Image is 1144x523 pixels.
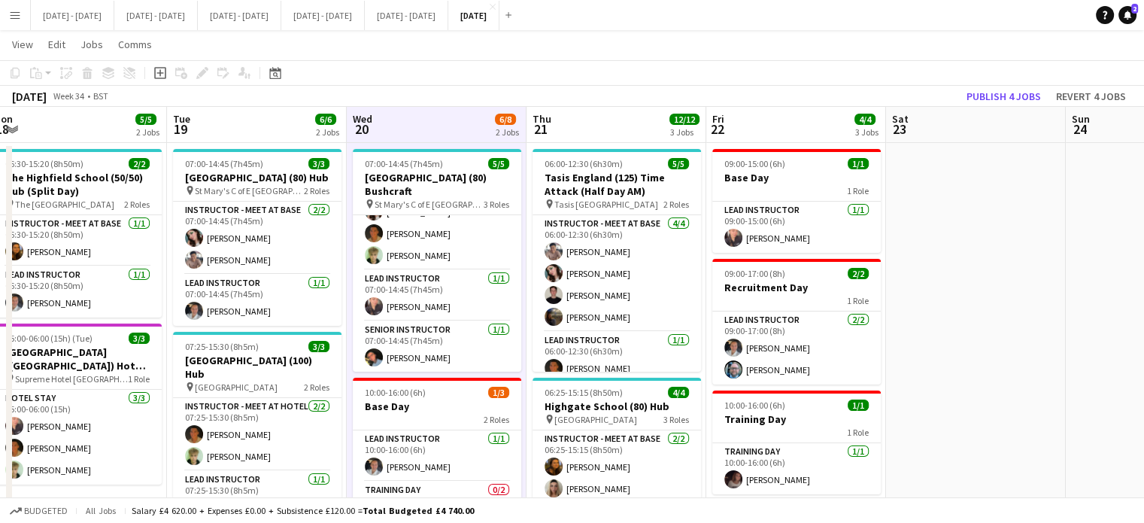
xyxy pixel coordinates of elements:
span: Total Budgeted £4 740.00 [363,505,474,516]
app-card-role: Training Day1/110:00-16:00 (6h)[PERSON_NAME] [712,443,881,494]
app-job-card: 10:00-16:00 (6h)1/1Training Day1 RoleTraining Day1/110:00-16:00 (6h)[PERSON_NAME] [712,391,881,494]
app-card-role: Lead Instructor1/109:00-15:00 (6h)[PERSON_NAME] [712,202,881,253]
span: 10:00-16:00 (6h) [724,400,785,411]
div: Salary £4 620.00 + Expenses £0.00 + Subsistence £120.00 = [132,505,474,516]
h3: [GEOGRAPHIC_DATA] (80) Hub [173,171,341,184]
span: All jobs [83,505,119,516]
span: 1 Role [128,373,150,385]
span: 06:30-15:20 (8h50m) [5,158,83,169]
span: Sun [1072,112,1090,126]
span: 06:25-15:15 (8h50m) [545,387,623,398]
span: 2/2 [129,158,150,169]
span: 09:00-17:00 (8h) [724,268,785,279]
span: 1/3 [488,387,509,398]
span: 07:25-15:30 (8h5m) [185,341,259,352]
span: [GEOGRAPHIC_DATA] [554,414,637,425]
button: [DATE] - [DATE] [31,1,114,30]
span: 09:00-15:00 (6h) [724,158,785,169]
button: [DATE] - [DATE] [281,1,365,30]
a: 2 [1118,6,1136,24]
div: 06:00-12:30 (6h30m)5/5Tasis England (125) Time Attack (Half Day AM) Tasis [GEOGRAPHIC_DATA]2 Role... [533,149,701,372]
button: Revert 4 jobs [1050,87,1132,106]
h3: Base Day [712,171,881,184]
span: 12/12 [669,114,699,125]
button: [DATE] - [DATE] [198,1,281,30]
span: 24 [1070,120,1090,138]
span: 4/4 [668,387,689,398]
app-card-role: Lead Instructor1/107:25-15:30 (8h5m)[PERSON_NAME] [173,471,341,522]
span: 2 Roles [124,199,150,210]
span: 20 [350,120,372,138]
span: 5/5 [488,158,509,169]
span: 10:00-16:00 (6h) [365,387,426,398]
app-card-role: Lead Instructor1/107:00-14:45 (7h45m)[PERSON_NAME] [353,270,521,321]
app-card-role: Lead Instructor1/106:00-12:30 (6h30m)[PERSON_NAME] [533,332,701,383]
a: View [6,35,39,54]
span: 5/5 [135,114,156,125]
span: 07:00-14:45 (7h45m) [365,158,443,169]
span: 5/5 [668,158,689,169]
div: 2 Jobs [316,126,339,138]
app-card-role: Instructor - Meet at Hotel2/207:25-15:30 (8h5m)[PERSON_NAME][PERSON_NAME] [173,398,341,471]
button: [DATE] [448,1,499,30]
span: Sat [892,112,909,126]
span: 19 [171,120,190,138]
app-card-role: Lead Instructor1/107:00-14:45 (7h45m)[PERSON_NAME] [173,275,341,326]
span: 1/1 [848,158,869,169]
span: 2 Roles [484,414,509,425]
div: 3 Jobs [670,126,699,138]
span: Fri [712,112,724,126]
h3: Recruitment Day [712,281,881,294]
span: Comms [118,38,152,51]
app-card-role: Instructor - Meet at Base3/307:00-14:45 (7h45m)[PERSON_NAME][PERSON_NAME][PERSON_NAME] [353,175,521,270]
span: Jobs [80,38,103,51]
span: 3/3 [308,158,329,169]
a: Comms [112,35,158,54]
span: 23 [890,120,909,138]
button: [DATE] - [DATE] [365,1,448,30]
app-job-card: 09:00-15:00 (6h)1/1Base Day1 RoleLead Instructor1/109:00-15:00 (6h)[PERSON_NAME] [712,149,881,253]
span: Wed [353,112,372,126]
span: 07:00-14:45 (7h45m) [185,158,263,169]
span: 3/3 [308,341,329,352]
app-job-card: 07:00-14:45 (7h45m)5/5[GEOGRAPHIC_DATA] (80) Bushcraft St Mary's C of E [GEOGRAPHIC_DATA]3 RolesI... [353,149,521,372]
span: 2 Roles [663,199,689,210]
span: 2/2 [848,268,869,279]
app-job-card: 07:00-14:45 (7h45m)3/3[GEOGRAPHIC_DATA] (80) Hub St Mary's C of E [GEOGRAPHIC_DATA]2 RolesInstruc... [173,149,341,326]
app-card-role: Instructor - Meet at Base2/207:00-14:45 (7h45m)[PERSON_NAME][PERSON_NAME] [173,202,341,275]
div: [DATE] [12,89,47,104]
span: 2 Roles [304,382,329,393]
app-card-role: Lead Instructor2/209:00-17:00 (8h)[PERSON_NAME][PERSON_NAME] [712,312,881,385]
div: BST [93,90,108,102]
span: 4/4 [854,114,875,125]
span: 06:00-12:30 (6h30m) [545,158,623,169]
button: Publish 4 jobs [960,87,1047,106]
span: 21 [530,120,551,138]
span: 15:00-06:00 (15h) (Tue) [5,333,93,344]
span: Budgeted [24,506,68,516]
app-card-role: Lead Instructor1/110:00-16:00 (6h)[PERSON_NAME] [353,430,521,482]
span: 6/6 [315,114,336,125]
span: View [12,38,33,51]
app-job-card: 07:25-15:30 (8h5m)3/3[GEOGRAPHIC_DATA] (100) Hub [GEOGRAPHIC_DATA]2 RolesInstructor - Meet at Hot... [173,332,341,522]
app-job-card: 09:00-17:00 (8h)2/2Recruitment Day1 RoleLead Instructor2/209:00-17:00 (8h)[PERSON_NAME][PERSON_NAME] [712,259,881,385]
span: 1/1 [848,400,869,411]
button: [DATE] - [DATE] [114,1,198,30]
h3: Highgate School (80) Hub [533,400,701,413]
span: St Mary's C of E [GEOGRAPHIC_DATA] [375,199,484,210]
span: 3 Roles [484,199,509,210]
div: 3 Jobs [855,126,878,138]
span: 6/8 [495,114,516,125]
a: Jobs [74,35,109,54]
span: Edit [48,38,65,51]
span: 1 Role [847,185,869,196]
app-card-role: Senior Instructor1/107:00-14:45 (7h45m)[PERSON_NAME] [353,321,521,372]
app-card-role: Instructor - Meet at Base4/406:00-12:30 (6h30m)[PERSON_NAME][PERSON_NAME][PERSON_NAME][PERSON_NAME] [533,215,701,332]
span: 22 [710,120,724,138]
span: Thu [533,112,551,126]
